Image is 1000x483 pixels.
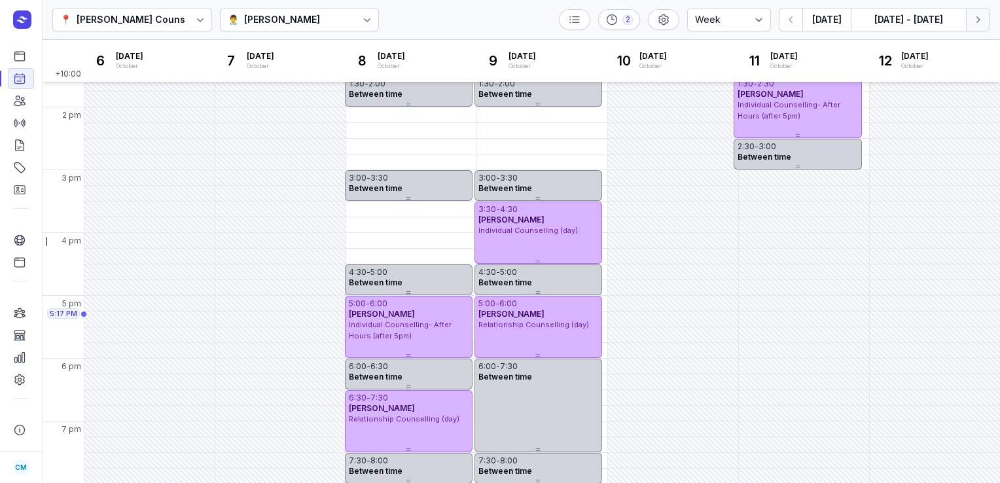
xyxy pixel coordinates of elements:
div: 9 [482,50,503,71]
span: Between time [349,466,402,476]
div: 4:30 [500,204,518,215]
div: 3:00 [478,173,496,183]
span: Between time [478,277,532,287]
span: Between time [478,183,532,193]
span: [PERSON_NAME] [478,309,545,319]
div: October [378,62,405,71]
div: 5:00 [500,267,517,277]
span: 2 pm [62,110,81,120]
div: 3:30 [500,173,518,183]
span: Between time [349,89,402,99]
div: 1:30 [738,79,753,89]
span: [DATE] [770,51,798,62]
div: 4:30 [478,267,496,277]
div: 2:00 [368,79,385,89]
span: Between time [478,372,532,382]
div: 6:00 [349,361,366,372]
span: Relationship Counselling (day) [349,414,459,423]
div: 7:30 [500,361,518,372]
span: [DATE] [378,51,405,62]
span: Individual Counselling- After Hours (after 5pm) [738,100,840,120]
div: 3:00 [759,141,776,152]
div: 3:00 [349,173,366,183]
span: 7 pm [62,424,81,435]
div: - [365,79,368,89]
div: October [509,62,536,71]
div: - [496,204,500,215]
div: 6:30 [370,361,388,372]
div: 8:00 [500,456,518,466]
div: 8:00 [370,456,388,466]
div: October [770,62,798,71]
div: 6:00 [478,361,496,372]
div: - [366,173,370,183]
div: 2:30 [738,141,755,152]
div: 7:30 [370,393,388,403]
div: October [247,62,274,71]
div: - [496,267,500,277]
div: 1:30 [349,79,365,89]
div: 6 [90,50,111,71]
div: 👨‍⚕️ [228,12,239,27]
div: 3:30 [478,204,496,215]
div: 5:00 [370,267,387,277]
div: [PERSON_NAME] [244,12,320,27]
div: October [639,62,667,71]
div: - [496,361,500,372]
span: [DATE] [247,51,274,62]
div: - [496,456,500,466]
div: October [116,62,143,71]
span: Between time [349,183,402,193]
span: [PERSON_NAME] [738,89,804,99]
span: 3 pm [62,173,81,183]
span: [PERSON_NAME] [478,215,545,224]
div: 6:00 [370,298,387,309]
div: - [366,298,370,309]
div: 3:30 [370,173,388,183]
div: 10 [613,50,634,71]
span: [DATE] [639,51,667,62]
div: 1:30 [478,79,494,89]
div: - [496,173,500,183]
span: Between time [349,277,402,287]
div: 12 [875,50,896,71]
div: 2:30 [757,79,774,89]
div: - [366,361,370,372]
div: October [901,62,929,71]
span: +10:00 [55,69,84,82]
div: 5:00 [349,298,366,309]
span: Between time [478,89,532,99]
div: 6:30 [349,393,366,403]
div: 6:00 [499,298,517,309]
button: [DATE] [802,8,851,31]
div: - [366,393,370,403]
div: 8 [351,50,372,71]
div: 2 [622,14,633,25]
span: 5 pm [62,298,81,309]
span: [PERSON_NAME] [349,309,415,319]
span: 4 pm [62,236,81,246]
div: 11 [744,50,765,71]
span: Between time [738,152,791,162]
span: [DATE] [901,51,929,62]
div: - [753,79,757,89]
div: - [495,298,499,309]
div: - [755,141,759,152]
div: 4:30 [349,267,366,277]
span: 5:17 PM [50,308,77,319]
span: [DATE] [509,51,536,62]
span: 6 pm [62,361,81,372]
span: [PERSON_NAME] [349,403,415,413]
span: Individual Counselling- After Hours (after 5pm) [349,320,452,340]
div: 7:30 [349,456,366,466]
div: 2:00 [498,79,515,89]
div: 7:30 [478,456,496,466]
div: - [494,79,498,89]
div: 7 [221,50,241,71]
div: 5:00 [478,298,495,309]
span: CM [15,459,27,475]
div: [PERSON_NAME] Counselling [77,12,211,27]
div: 📍 [60,12,71,27]
span: Individual Counselling (day) [478,226,578,235]
div: - [366,456,370,466]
